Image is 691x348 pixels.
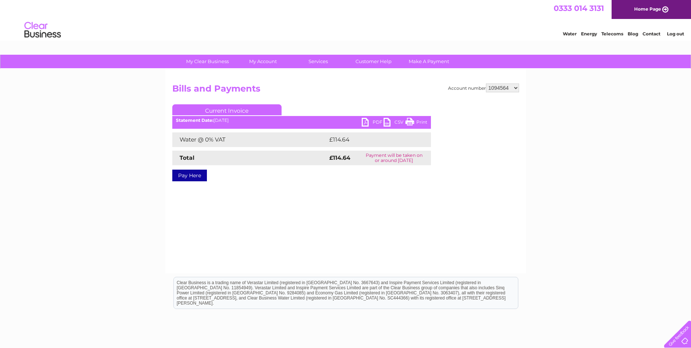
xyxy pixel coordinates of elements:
a: Log out [667,31,684,36]
a: PDF [362,118,384,128]
div: [DATE] [172,118,431,123]
a: My Account [233,55,293,68]
div: Clear Business is a trading name of Verastar Limited (registered in [GEOGRAPHIC_DATA] No. 3667643... [174,4,518,35]
a: Make A Payment [399,55,459,68]
a: Contact [643,31,660,36]
a: 0333 014 3131 [554,4,604,13]
td: Payment will be taken on or around [DATE] [357,151,431,165]
a: My Clear Business [177,55,237,68]
a: Water [563,31,577,36]
td: Water @ 0% VAT [172,132,327,147]
a: Telecoms [601,31,623,36]
a: Energy [581,31,597,36]
a: Customer Help [343,55,404,68]
a: Blog [628,31,638,36]
div: Account number [448,84,519,92]
a: Print [405,118,427,128]
td: £114.64 [327,132,417,147]
b: Statement Date: [176,117,213,123]
strong: £114.64 [329,154,350,161]
a: Services [288,55,348,68]
h2: Bills and Payments [172,84,519,97]
strong: Total [180,154,195,161]
a: Current Invoice [172,104,282,115]
img: logo.png [24,19,61,41]
a: CSV [384,118,405,128]
a: Pay Here [172,170,207,181]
